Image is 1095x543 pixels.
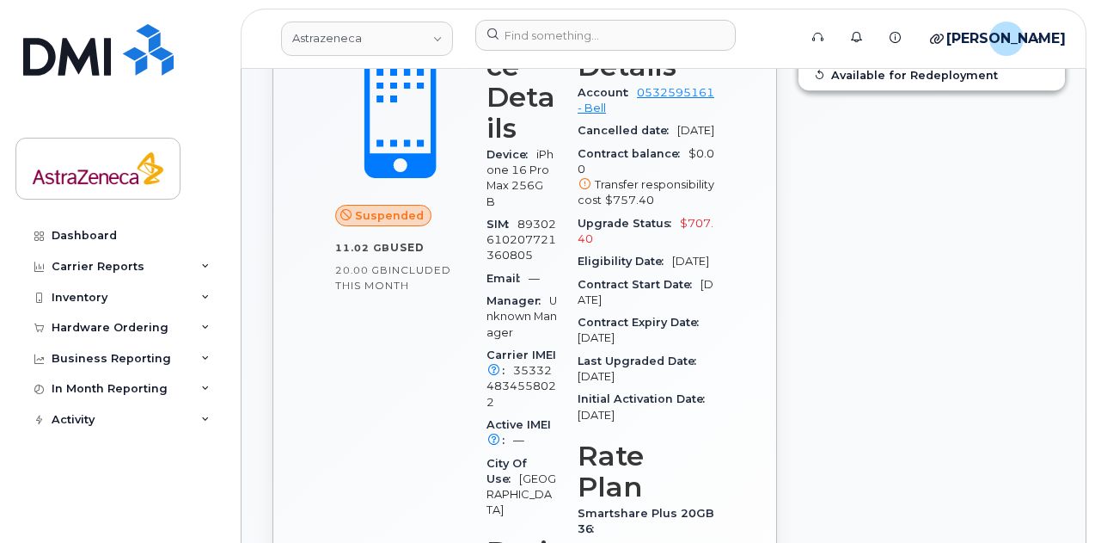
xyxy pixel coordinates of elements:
[486,364,556,409] span: 353324834558022
[578,147,714,209] span: $0.00
[390,241,425,254] span: used
[578,331,615,344] span: [DATE]
[486,472,556,517] span: [GEOGRAPHIC_DATA]
[672,255,709,268] span: [DATE]
[831,68,998,81] span: Available for Redeployment
[486,20,557,144] h3: Device Details
[578,507,714,535] span: Smartshare Plus 20GB 36
[486,218,517,231] span: SIM
[578,178,714,207] span: Transfer responsibility cost
[281,22,453,56] a: Astrazeneca
[798,59,1065,90] button: Available for Redeployment
[578,355,705,367] span: Last Upgraded Date
[335,263,451,292] span: included this month
[918,22,974,56] div: Quicklinks
[486,218,556,262] span: 89302610207721360805
[578,86,637,99] span: Account
[578,147,688,160] span: Contract balance
[486,294,549,307] span: Manager
[513,434,524,447] span: —
[578,86,714,114] a: 0532595161 - Bell
[578,20,714,82] h3: Carrier Details
[578,316,707,329] span: Contract Expiry Date
[486,272,529,285] span: Email
[677,124,714,137] span: [DATE]
[578,441,714,503] h3: Rate Plan
[578,409,615,422] span: [DATE]
[578,278,700,291] span: Contract Start Date
[578,255,672,268] span: Eligibility Date
[486,148,554,208] span: iPhone 16 Pro Max 256GB
[578,370,615,383] span: [DATE]
[486,349,556,377] span: Carrier IMEI
[578,124,677,137] span: Cancelled date
[578,392,713,405] span: Initial Activation Date
[355,207,424,224] span: Suspended
[486,418,551,447] span: Active IMEI
[977,22,1054,56] div: Jamal Abdi
[946,28,1066,49] span: [PERSON_NAME]
[475,20,736,51] input: Find something...
[486,148,536,161] span: Device
[529,272,540,285] span: —
[578,217,680,230] span: Upgrade Status
[335,264,388,276] span: 20.00 GB
[335,242,390,254] span: 11.02 GB
[486,294,557,339] span: Unknown Manager
[605,194,654,207] span: $757.40
[486,457,527,485] span: City Of Use
[578,278,713,306] span: [DATE]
